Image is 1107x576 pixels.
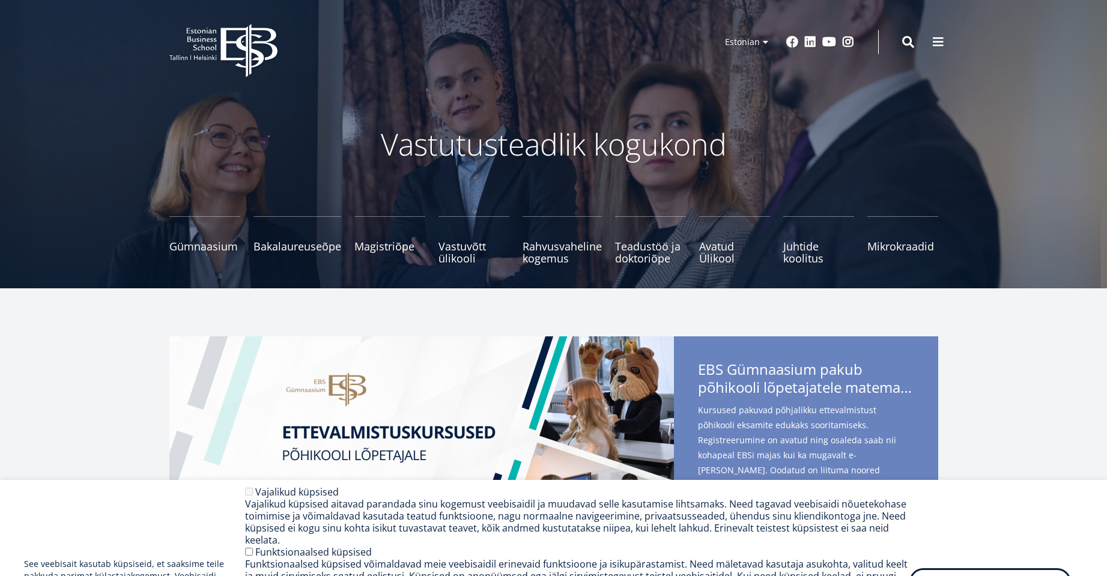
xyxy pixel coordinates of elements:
a: Teadustöö ja doktoriõpe [615,216,686,264]
label: Vajalikud küpsised [255,485,339,499]
span: Teadustöö ja doktoriõpe [615,240,686,264]
a: Mikrokraadid [867,216,938,264]
a: Instagram [842,36,854,48]
span: Kursused pakuvad põhjalikku ettevalmistust põhikooli eksamite edukaks sooritamiseks. Registreerum... [698,402,914,497]
span: Gümnaasium [169,240,240,252]
span: põhikooli lõpetajatele matemaatika- ja eesti keele kursuseid [698,378,914,396]
span: Vastuvõtt ülikooli [438,240,509,264]
img: EBS Gümnaasiumi ettevalmistuskursused [169,336,674,565]
div: Vajalikud küpsised aitavad parandada sinu kogemust veebisaidil ja muudavad selle kasutamise lihts... [245,498,909,546]
a: Magistriõpe [354,216,425,264]
p: Vastutusteadlik kogukond [235,126,872,162]
span: Bakalaureuseõpe [253,240,341,252]
span: EBS Gümnaasium pakub [698,360,914,400]
a: Rahvusvaheline kogemus [523,216,602,264]
a: Youtube [822,36,836,48]
span: Magistriõpe [354,240,425,252]
a: Facebook [786,36,798,48]
a: Gümnaasium [169,216,240,264]
a: Avatud Ülikool [699,216,770,264]
span: Avatud Ülikool [699,240,770,264]
a: Juhtide koolitus [783,216,854,264]
span: Rahvusvaheline kogemus [523,240,602,264]
a: Linkedin [804,36,816,48]
label: Funktsionaalsed küpsised [255,545,372,559]
span: Juhtide koolitus [783,240,854,264]
a: Bakalaureuseõpe [253,216,341,264]
span: Mikrokraadid [867,240,938,252]
a: Vastuvõtt ülikooli [438,216,509,264]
